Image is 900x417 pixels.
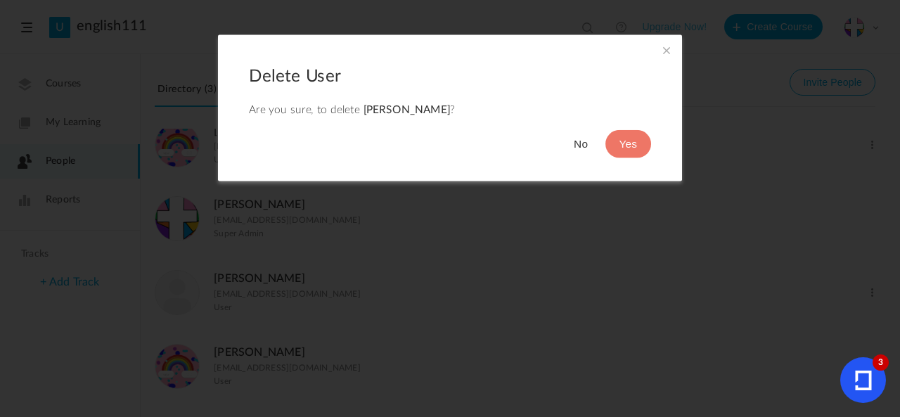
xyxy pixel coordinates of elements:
[249,105,360,115] span: Are you sure, to delete
[605,131,651,159] button: Yes
[840,357,886,403] button: 3
[873,354,889,371] cite: 3
[249,101,455,119] p: ?
[249,66,341,86] h2: Delete User
[364,105,451,115] span: [PERSON_NAME]
[560,131,602,159] button: No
